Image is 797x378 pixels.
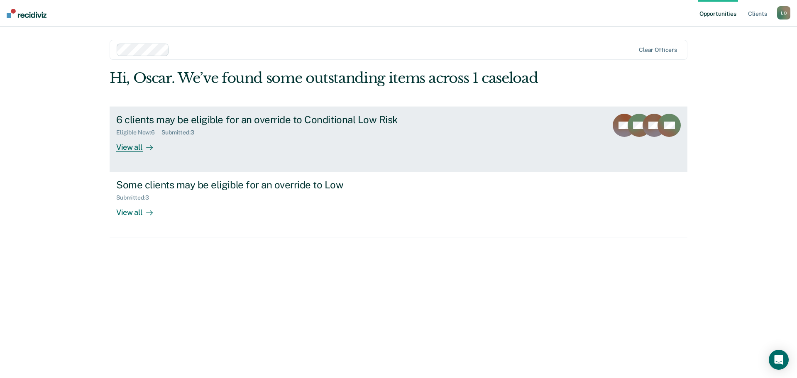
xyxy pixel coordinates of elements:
[110,172,687,237] a: Some clients may be eligible for an override to LowSubmitted:3View all
[639,46,677,54] div: Clear officers
[116,114,408,126] div: 6 clients may be eligible for an override to Conditional Low Risk
[777,6,790,20] div: L O
[777,6,790,20] button: LO
[116,194,156,201] div: Submitted : 3
[769,350,789,370] div: Open Intercom Messenger
[116,129,161,136] div: Eligible Now : 6
[110,107,687,172] a: 6 clients may be eligible for an override to Conditional Low RiskEligible Now:6Submitted:3View all
[7,9,46,18] img: Recidiviz
[161,129,201,136] div: Submitted : 3
[116,201,163,217] div: View all
[110,70,572,87] div: Hi, Oscar. We’ve found some outstanding items across 1 caseload
[116,136,163,152] div: View all
[116,179,408,191] div: Some clients may be eligible for an override to Low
